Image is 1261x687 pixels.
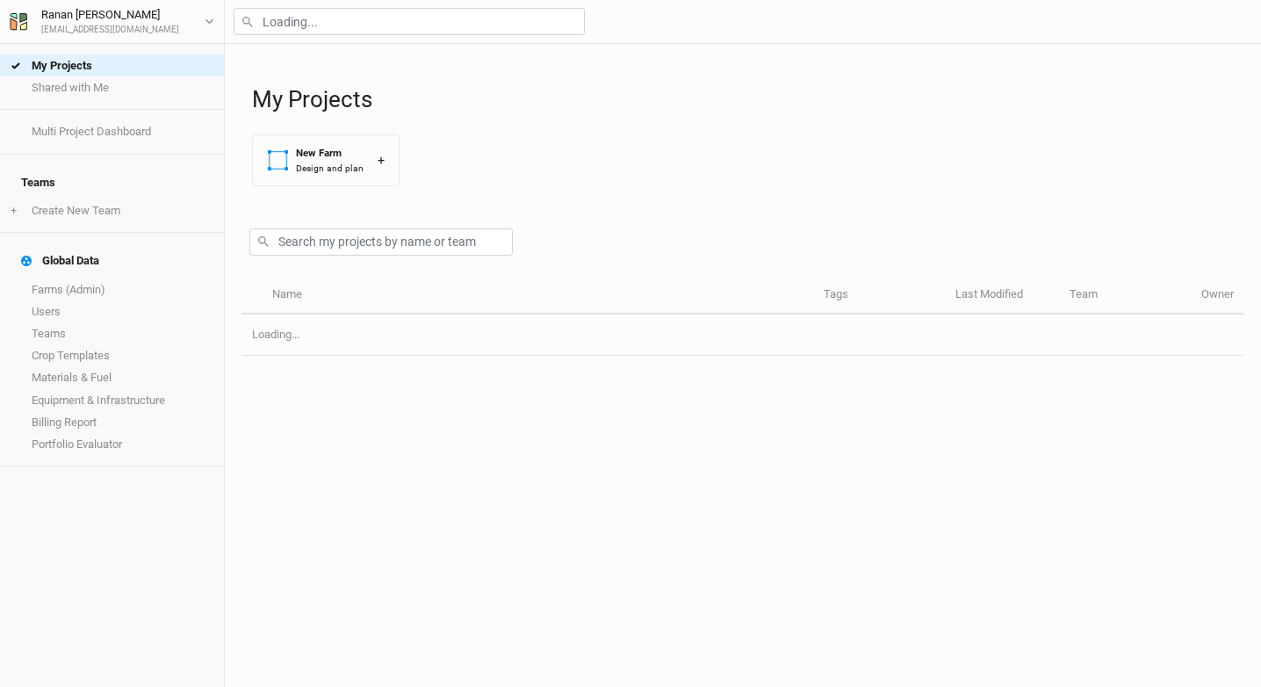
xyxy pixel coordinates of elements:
div: Ranan [PERSON_NAME] [41,6,179,24]
div: New Farm [296,146,364,161]
button: Ranan [PERSON_NAME][EMAIL_ADDRESS][DOMAIN_NAME] [9,5,215,37]
div: Global Data [21,254,99,268]
div: [EMAIL_ADDRESS][DOMAIN_NAME] [41,24,179,37]
button: New FarmDesign and plan+ [252,134,400,186]
h1: My Projects [252,86,1243,113]
div: Design and plan [296,162,364,175]
input: Search my projects by name or team [249,228,513,256]
h4: Teams [11,165,213,200]
th: Owner [1192,277,1243,315]
div: + [378,151,385,170]
th: Team [1060,277,1192,315]
th: Last Modified [946,277,1060,315]
input: Loading... [234,8,585,35]
th: Name [262,277,813,315]
td: Loading... [242,315,1243,356]
th: Tags [814,277,946,315]
span: + [11,204,17,218]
